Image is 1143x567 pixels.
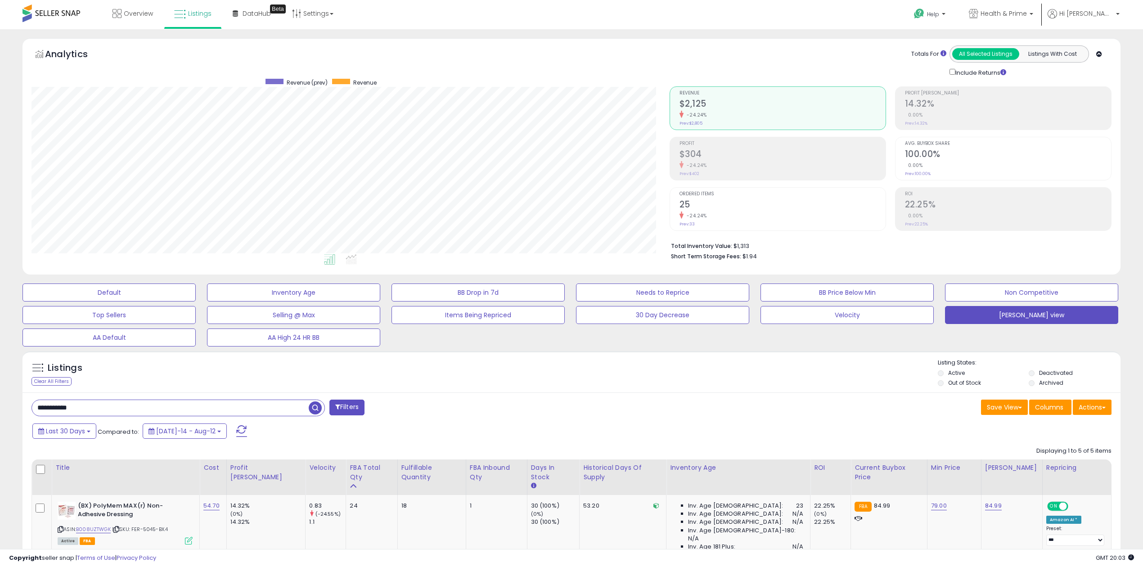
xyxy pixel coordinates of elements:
[270,4,286,13] div: Tooltip anchor
[814,518,850,526] div: 22.25%
[931,501,947,510] a: 79.00
[203,463,223,472] div: Cost
[671,252,741,260] b: Short Term Storage Fees:
[124,9,153,18] span: Overview
[1035,403,1063,412] span: Columns
[1036,447,1111,455] div: Displaying 1 to 5 of 5 items
[48,362,82,374] h5: Listings
[77,553,115,562] a: Terms of Use
[1019,48,1086,60] button: Listings With Cost
[287,79,328,86] span: Revenue (prev)
[671,240,1105,251] li: $1,313
[952,48,1019,60] button: All Selected Listings
[985,463,1039,472] div: [PERSON_NAME]
[679,221,695,227] small: Prev: 33
[948,369,965,377] label: Active
[905,91,1111,96] span: Profit [PERSON_NAME]
[391,283,565,301] button: BB Drop in 7d
[531,510,544,517] small: (0%)
[688,518,783,526] span: Inv. Age [DEMOGRAPHIC_DATA]:
[156,427,216,436] span: [DATE]-14 - Aug-12
[679,91,886,96] span: Revenue
[684,162,707,169] small: -24.24%
[350,463,393,482] div: FBA Total Qty
[814,463,847,472] div: ROI
[905,112,923,118] small: 0.00%
[243,9,271,18] span: DataHub
[31,377,72,386] div: Clear All Filters
[203,501,220,510] a: 54.70
[913,8,925,19] i: Get Help
[531,463,576,482] div: Days In Stock
[814,510,827,517] small: (0%)
[207,306,380,324] button: Selling @ Max
[230,502,306,510] div: 14.32%
[78,502,187,521] b: (BX) PolyMem MAX(r) Non-Adhesive Dressing
[1039,369,1073,377] label: Deactivated
[80,537,95,545] span: FBA
[684,112,707,118] small: -24.24%
[796,502,803,510] span: 23
[58,502,76,520] img: 41in3e7a2+L._SL40_.jpg
[874,501,891,510] span: 84.99
[671,242,732,250] b: Total Inventory Value:
[679,121,702,126] small: Prev: $2,805
[985,501,1002,510] a: 84.99
[9,554,156,562] div: seller snap | |
[112,526,168,533] span: | SKU: FER-5045-BX.4
[688,543,735,551] span: Inv. Age 181 Plus:
[401,502,459,510] div: 18
[679,192,886,197] span: Ordered Items
[230,510,243,517] small: (0%)
[905,221,928,227] small: Prev: 22.25%
[531,502,579,510] div: 30 (100%)
[931,463,977,472] div: Min Price
[938,359,1120,367] p: Listing States:
[688,502,783,510] span: Inv. Age [DEMOGRAPHIC_DATA]:
[117,553,156,562] a: Privacy Policy
[814,502,850,510] div: 22.25%
[309,518,346,526] div: 1.1
[684,212,707,219] small: -24.24%
[230,518,306,526] div: 14.32%
[679,171,699,176] small: Prev: $402
[911,50,946,58] div: Totals For
[855,502,871,512] small: FBA
[309,502,346,510] div: 0.83
[470,502,520,510] div: 1
[401,463,462,482] div: Fulfillable Quantity
[670,463,806,472] div: Inventory Age
[22,283,196,301] button: Default
[207,283,380,301] button: Inventory Age
[679,99,886,111] h2: $2,125
[905,171,931,176] small: Prev: 100.00%
[58,502,193,544] div: ASIN:
[945,306,1118,324] button: [PERSON_NAME] view
[207,328,380,346] button: AA High 24 HR BB
[46,427,85,436] span: Last 30 Days
[679,199,886,211] h2: 25
[470,463,523,482] div: FBA inbound Qty
[22,306,196,324] button: Top Sellers
[792,543,803,551] span: N/A
[583,463,662,482] div: Historical Days Of Supply
[948,379,981,387] label: Out of Stock
[981,9,1027,18] span: Health & Prime
[905,121,927,126] small: Prev: 14.32%
[531,482,536,490] small: Days In Stock.
[1048,9,1120,29] a: Hi [PERSON_NAME]
[315,510,341,517] small: (-24.55%)
[350,502,390,510] div: 24
[9,553,42,562] strong: Copyright
[583,502,659,510] div: 53.20
[1059,9,1113,18] span: Hi [PERSON_NAME]
[391,306,565,324] button: Items Being Repriced
[309,463,342,472] div: Velocity
[905,212,923,219] small: 0.00%
[1039,379,1063,387] label: Archived
[55,463,196,472] div: Title
[760,306,934,324] button: Velocity
[1029,400,1071,415] button: Columns
[688,535,699,543] span: N/A
[905,199,1111,211] h2: 22.25%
